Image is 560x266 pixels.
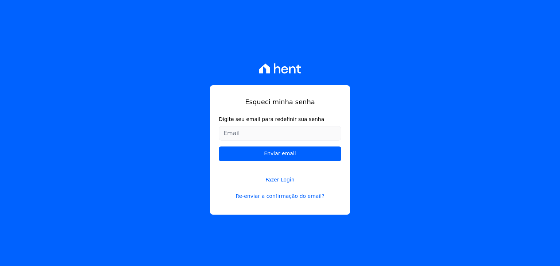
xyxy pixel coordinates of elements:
[219,192,341,200] a: Re-enviar a confirmação do email?
[219,97,341,107] h1: Esqueci minha senha
[219,116,341,123] label: Digite seu email para redefinir sua senha
[219,126,341,141] input: Email
[219,167,341,184] a: Fazer Login
[219,146,341,161] input: Enviar email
